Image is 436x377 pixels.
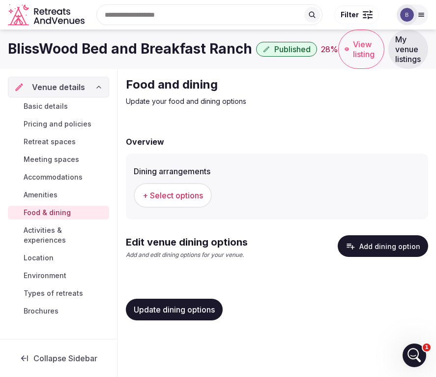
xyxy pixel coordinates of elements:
[126,251,248,259] p: Add and edit dining options for your venue.
[8,206,109,220] a: Food & dining
[8,286,109,300] a: Types of retreats
[24,172,83,182] span: Accommodations
[8,99,109,113] a: Basic details
[8,251,109,265] a: Location
[8,153,109,166] a: Meeting spaces
[126,96,428,106] p: Update your food and dining options
[400,8,414,22] img: blisswood.net
[126,136,164,148] h2: Overview
[334,5,379,24] button: Filter
[256,42,317,57] button: Published
[274,44,311,54] span: Published
[341,10,359,20] span: Filter
[8,170,109,184] a: Accommodations
[403,344,426,367] iframe: Intercom live chat
[134,183,212,208] button: + Select options
[126,235,248,249] h2: Edit venue dining options
[353,39,378,59] span: View listing
[126,77,428,93] h2: Food and dining
[8,135,109,149] a: Retreat spaces
[8,39,252,59] h1: BlissWood Bed and Breakfast Ranch
[32,81,85,93] span: Venue details
[24,253,54,263] span: Location
[8,304,109,318] a: Brochures
[24,208,71,218] span: Food & dining
[24,155,79,164] span: Meeting spaces
[126,299,223,320] button: Update dining options
[388,30,428,69] a: My venue listings
[8,188,109,202] a: Amenities
[134,305,215,314] span: Update dining options
[8,4,87,26] svg: Retreats and Venues company logo
[24,119,91,129] span: Pricing and policies
[24,271,66,281] span: Environment
[321,43,338,55] button: 28%
[24,306,58,316] span: Brochures
[24,288,83,298] span: Types of retreats
[8,269,109,283] a: Environment
[321,43,338,55] div: 28 %
[338,235,428,257] button: Add dining option
[8,347,109,369] button: Collapse Sidebar
[24,190,58,200] span: Amenities
[8,117,109,131] a: Pricing and policies
[134,167,420,175] label: Dining arrangements
[8,4,87,26] a: Visit the homepage
[395,34,421,64] span: My venue listings
[24,225,105,245] span: Activities & experiences
[24,137,76,147] span: Retreat spaces
[338,30,384,69] a: View listing
[24,101,68,111] span: Basic details
[423,344,431,351] span: 1
[33,353,97,363] span: Collapse Sidebar
[8,223,109,247] a: Activities & experiences
[143,190,203,201] span: + Select options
